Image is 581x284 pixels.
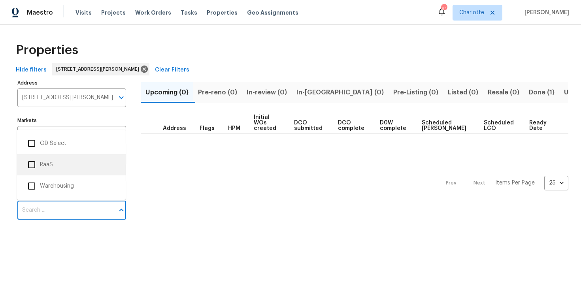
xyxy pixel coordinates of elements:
[23,178,119,194] li: Warehousing
[228,126,240,131] span: HPM
[380,120,408,131] span: D0W complete
[152,63,192,77] button: Clear Filters
[23,135,119,152] li: OD Select
[52,63,149,75] div: [STREET_ADDRESS][PERSON_NAME]
[16,46,78,54] span: Properties
[495,179,535,187] p: Items Per Page
[181,10,197,15] span: Tasks
[529,120,549,131] span: Ready Date
[529,87,555,98] span: Done (1)
[135,9,171,17] span: Work Orders
[422,120,471,131] span: Scheduled [PERSON_NAME]
[438,139,568,228] nav: Pagination Navigation
[116,92,127,103] button: Open
[198,87,237,98] span: Pre-reno (0)
[13,63,50,77] button: Hide filters
[200,126,215,131] span: Flags
[27,9,53,17] span: Maestro
[16,65,47,75] span: Hide filters
[17,81,126,85] label: Address
[101,9,126,17] span: Projects
[17,201,114,220] input: Search ...
[393,87,438,98] span: Pre-Listing (0)
[544,173,568,193] div: 25
[163,126,186,131] span: Address
[459,9,484,17] span: Charlotte
[247,9,298,17] span: Geo Assignments
[484,120,516,131] span: Scheduled LCO
[338,120,366,131] span: DCO complete
[294,120,324,131] span: DCO submitted
[56,65,142,73] span: [STREET_ADDRESS][PERSON_NAME]
[116,205,127,216] button: Close
[521,9,569,17] span: [PERSON_NAME]
[145,87,189,98] span: Upcoming (0)
[155,65,189,75] span: Clear Filters
[488,87,519,98] span: Resale (0)
[448,87,478,98] span: Listed (0)
[296,87,384,98] span: In-[GEOGRAPHIC_DATA] (0)
[75,9,92,17] span: Visits
[17,118,126,123] label: Markets
[207,9,238,17] span: Properties
[23,156,119,173] li: RaaS
[441,5,447,13] div: 91
[254,115,281,131] span: Initial WOs created
[247,87,287,98] span: In-review (0)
